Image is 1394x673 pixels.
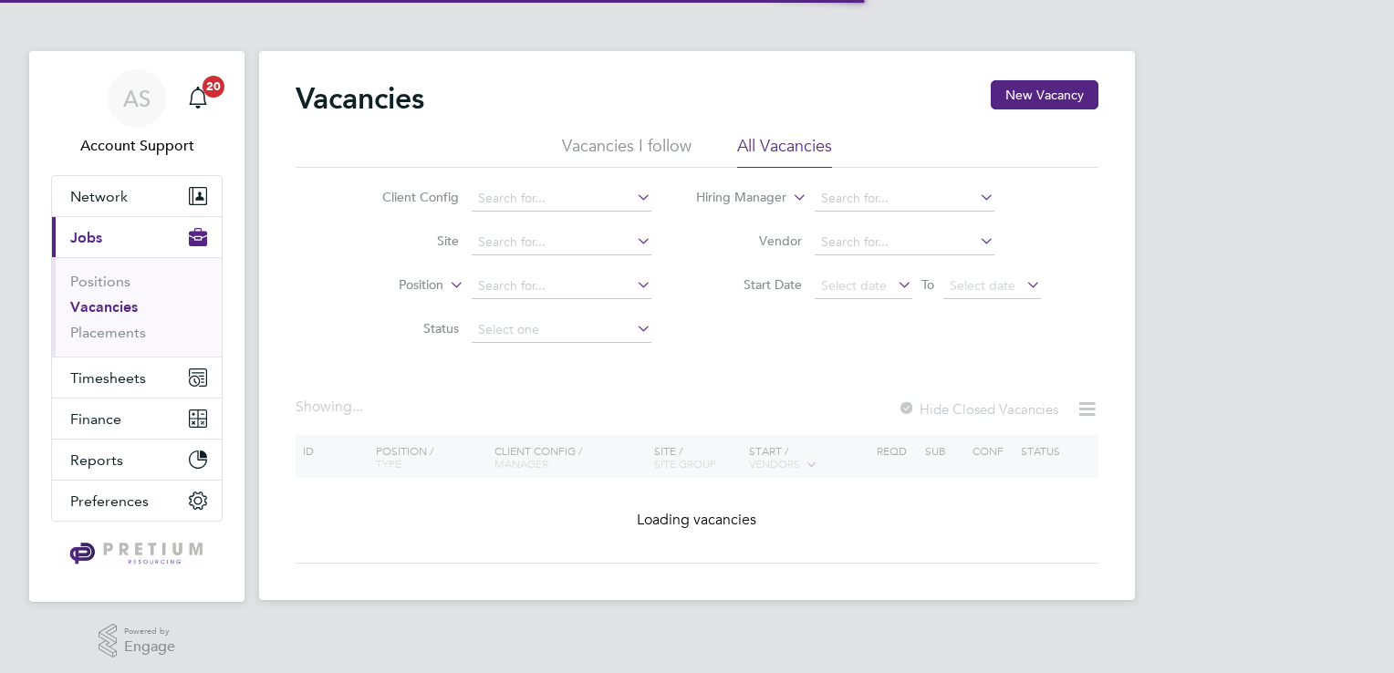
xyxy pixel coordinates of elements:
span: 20 [203,76,224,98]
input: Search for... [815,186,994,212]
h2: Vacancies [296,80,424,117]
span: Select date [821,277,887,294]
button: Network [52,176,222,216]
button: Timesheets [52,357,222,398]
label: Status [354,320,459,336]
a: Vacancies [70,298,138,316]
span: AS [123,87,151,110]
span: Preferences [70,492,149,510]
input: Search for... [472,186,651,212]
span: Select date [950,277,1015,294]
button: New Vacancy [991,80,1098,109]
a: ASAccount Support [51,69,223,157]
input: Select one [472,317,651,343]
button: Finance [52,399,222,439]
div: Jobs [52,257,222,357]
span: ... [352,398,363,416]
span: Account Support [51,135,223,157]
label: Client Config [354,189,459,205]
a: Powered byEngage [99,624,176,658]
button: Preferences [52,481,222,521]
label: Site [354,233,459,249]
label: Vendor [697,233,802,249]
button: Jobs [52,217,222,257]
span: Engage [124,639,175,655]
img: pretium-logo-retina.png [65,540,208,569]
li: All Vacancies [737,135,832,168]
span: Jobs [70,229,102,246]
span: Timesheets [70,369,146,387]
a: Go to home page [51,540,223,569]
a: Positions [70,273,130,290]
button: Reports [52,440,222,480]
div: Showing [296,398,367,417]
a: Placements [70,324,146,341]
span: Powered by [124,624,175,639]
label: Position [338,276,443,295]
input: Search for... [815,230,994,255]
label: Hiring Manager [681,189,786,207]
span: Reports [70,451,123,469]
a: 20 [180,69,216,128]
span: Network [70,188,128,205]
label: Start Date [697,276,802,293]
label: Hide Closed Vacancies [898,400,1058,418]
input: Search for... [472,230,651,255]
span: Finance [70,410,121,428]
nav: Main navigation [29,51,244,602]
input: Search for... [472,274,651,299]
li: Vacancies I follow [562,135,692,168]
span: To [916,273,940,296]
